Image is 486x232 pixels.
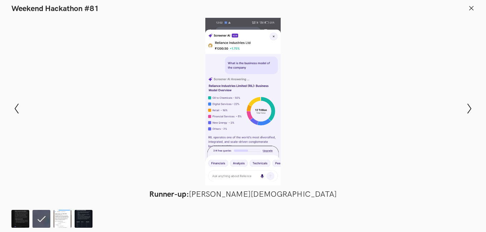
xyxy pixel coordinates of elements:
[54,210,71,228] img: screener_AI.jpg
[149,190,189,199] strong: Runner-up:
[11,4,99,14] h1: Weekend Hackathon #81
[29,190,457,199] figcaption: [PERSON_NAME][DEMOGRAPHIC_DATA]
[75,210,92,228] img: Screener_AI.png
[11,210,29,228] img: Screener.png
